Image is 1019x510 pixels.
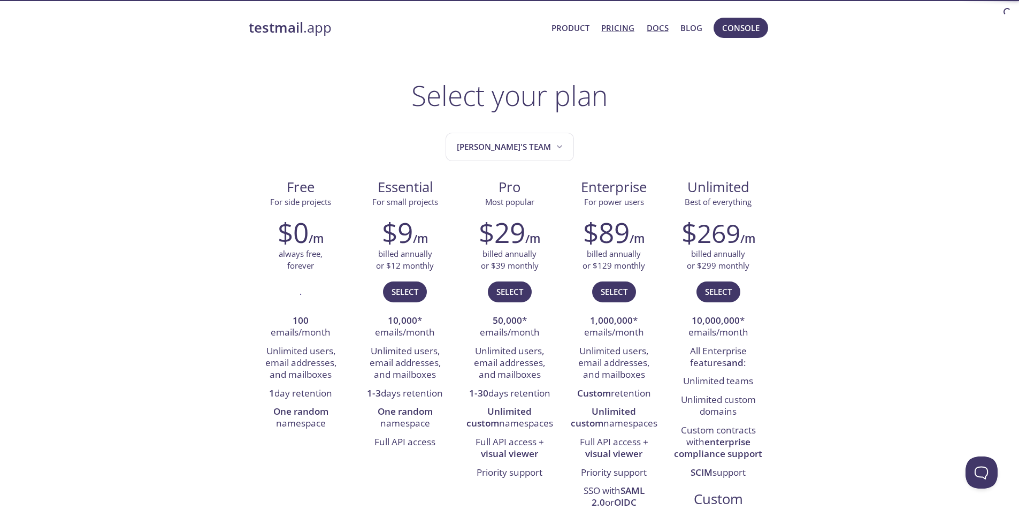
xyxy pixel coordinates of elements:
[257,385,345,403] li: day retention
[674,464,762,482] li: support
[270,196,331,207] span: For side projects
[372,196,438,207] span: For small projects
[966,456,998,489] iframe: Help Scout Beacon - Open
[392,285,418,299] span: Select
[249,19,543,37] a: testmail.app
[383,281,427,302] button: Select
[465,385,554,403] li: days retention
[674,436,762,460] strong: enterprise compliance support
[614,496,637,508] strong: OIDC
[697,216,740,250] span: 269
[411,79,608,111] h1: Select your plan
[446,133,574,161] button: Zain's team
[583,248,645,271] p: billed annually or $129 monthly
[601,285,627,299] span: Select
[551,21,589,35] a: Product
[674,422,762,464] li: Custom contracts with
[590,314,633,326] strong: 1,000,000
[382,216,413,248] h2: $9
[257,312,345,342] li: emails/month
[466,405,532,429] strong: Unlimited custom
[361,403,449,433] li: namespace
[465,464,554,482] li: Priority support
[465,403,554,433] li: namespaces
[592,484,645,508] strong: SAML 2.0
[570,433,658,464] li: Full API access +
[361,433,449,452] li: Full API access
[722,21,760,35] span: Console
[674,342,762,373] li: All Enterprise features :
[687,178,749,196] span: Unlimited
[465,433,554,464] li: Full API access +
[361,385,449,403] li: days retention
[674,391,762,422] li: Unlimited custom domains
[692,314,740,326] strong: 10,000,000
[685,196,752,207] span: Best of everything
[584,196,644,207] span: For power users
[583,216,630,248] h2: $89
[496,285,523,299] span: Select
[592,281,636,302] button: Select
[279,248,323,271] p: always free, forever
[361,342,449,385] li: Unlimited users, email addresses, and mailboxes
[457,140,565,154] span: [PERSON_NAME]'s team
[269,387,274,399] strong: 1
[481,447,538,460] strong: visual viewer
[601,21,634,35] a: Pricing
[681,216,740,248] h2: $
[570,342,658,385] li: Unlimited users, email addresses, and mailboxes
[413,230,428,248] h6: /m
[585,447,642,460] strong: visual viewer
[309,230,324,248] h6: /m
[278,216,309,248] h2: $0
[674,312,762,342] li: * emails/month
[361,312,449,342] li: * emails/month
[488,281,532,302] button: Select
[570,312,658,342] li: * emails/month
[293,314,309,326] strong: 100
[376,248,434,271] p: billed annually or $12 monthly
[630,230,645,248] h6: /m
[466,178,553,196] span: Pro
[674,372,762,391] li: Unlimited teams
[680,21,702,35] a: Blog
[485,196,534,207] span: Most popular
[257,342,345,385] li: Unlimited users, email addresses, and mailboxes
[481,248,539,271] p: billed annually or $39 monthly
[479,216,525,248] h2: $29
[257,403,345,433] li: namespace
[570,178,657,196] span: Enterprise
[675,490,762,508] span: Custom
[257,178,344,196] span: Free
[469,387,488,399] strong: 1-30
[726,356,744,369] strong: and
[378,405,433,417] strong: One random
[570,385,658,403] li: retention
[687,248,749,271] p: billed annually or $299 monthly
[577,387,611,399] strong: Custom
[388,314,417,326] strong: 10,000
[570,403,658,433] li: namespaces
[691,466,712,478] strong: SCIM
[647,21,669,35] a: Docs
[714,18,768,38] button: Console
[362,178,449,196] span: Essential
[465,342,554,385] li: Unlimited users, email addresses, and mailboxes
[493,314,522,326] strong: 50,000
[570,464,658,482] li: Priority support
[525,230,540,248] h6: /m
[740,230,755,248] h6: /m
[571,405,637,429] strong: Unlimited custom
[249,18,303,37] strong: testmail
[367,387,381,399] strong: 1-3
[705,285,732,299] span: Select
[696,281,740,302] button: Select
[465,312,554,342] li: * emails/month
[273,405,328,417] strong: One random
